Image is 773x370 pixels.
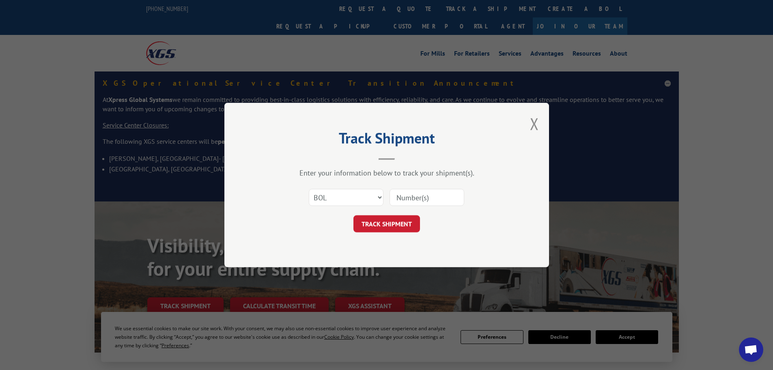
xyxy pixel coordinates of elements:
div: Enter your information below to track your shipment(s). [265,168,508,177]
button: TRACK SHIPMENT [353,215,420,232]
h2: Track Shipment [265,132,508,148]
a: Open chat [739,338,763,362]
button: Close modal [530,113,539,134]
input: Number(s) [390,189,464,206]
